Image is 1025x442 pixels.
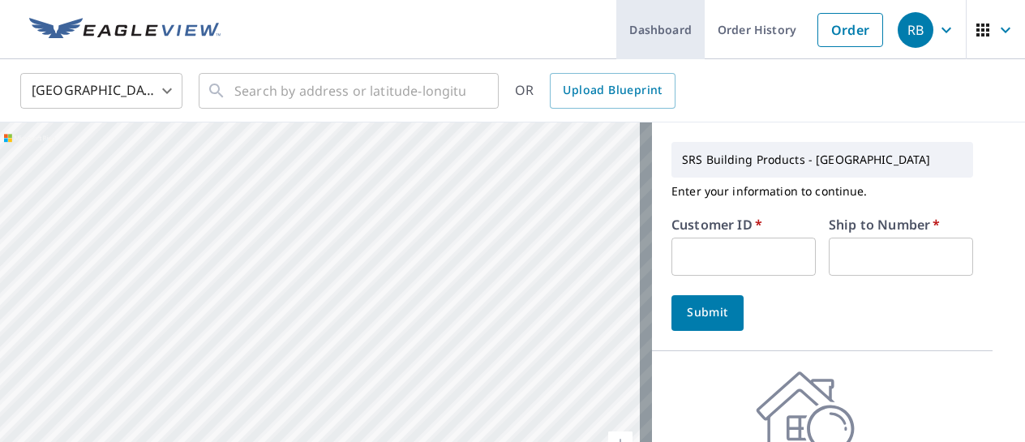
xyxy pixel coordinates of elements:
div: [GEOGRAPHIC_DATA] [20,68,182,114]
a: Order [817,13,883,47]
p: Enter your information to continue. [671,178,973,205]
div: RB [898,12,933,48]
input: Search by address or latitude-longitude [234,68,465,114]
div: OR [515,73,675,109]
a: Upload Blueprint [550,73,675,109]
span: Upload Blueprint [563,80,662,101]
button: Submit [671,295,744,331]
img: EV Logo [29,18,221,42]
p: SRS Building Products - [GEOGRAPHIC_DATA] [675,146,969,174]
span: Submit [684,303,731,323]
label: Customer ID [671,218,762,231]
label: Ship to Number [829,218,940,231]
